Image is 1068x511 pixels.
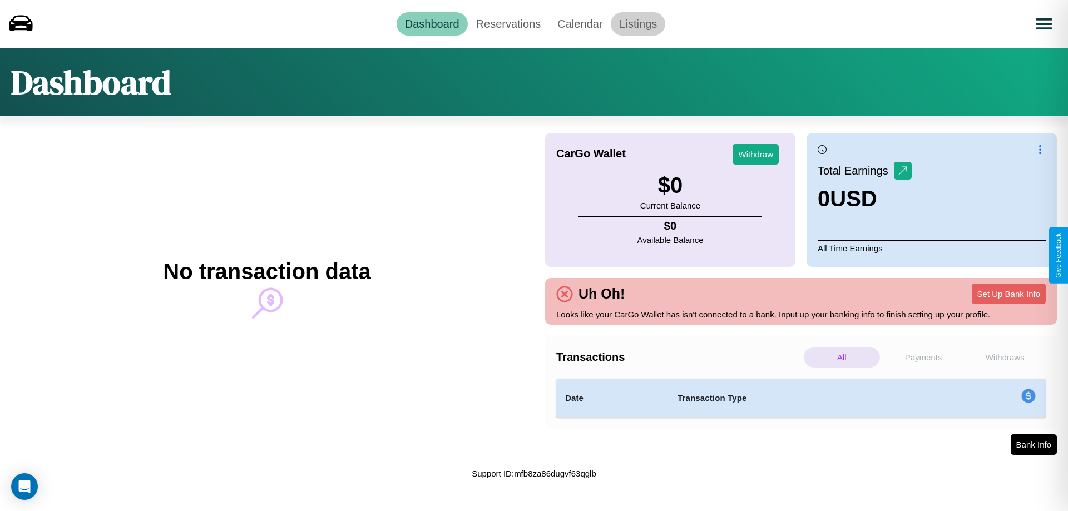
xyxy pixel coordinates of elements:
div: Give Feedback [1055,233,1062,278]
table: simple table [556,379,1046,418]
p: Withdraws [967,347,1043,368]
h3: 0 USD [818,186,912,211]
h4: Uh Oh! [573,286,630,302]
h4: $ 0 [637,220,704,232]
p: All [804,347,880,368]
button: Withdraw [733,144,779,165]
div: Open Intercom Messenger [11,473,38,500]
a: Dashboard [397,12,468,36]
h3: $ 0 [640,173,700,198]
h4: Transactions [556,351,801,364]
h1: Dashboard [11,59,171,105]
button: Bank Info [1011,434,1057,455]
h4: CarGo Wallet [556,147,626,160]
p: Looks like your CarGo Wallet has isn't connected to a bank. Input up your banking info to finish ... [556,307,1046,322]
p: Current Balance [640,198,700,213]
h4: Date [565,391,660,405]
p: All Time Earnings [818,240,1046,256]
a: Listings [611,12,665,36]
h2: No transaction data [163,259,370,284]
p: Support ID: mfb8za86dugvf63qglb [472,466,596,481]
button: Open menu [1029,8,1060,39]
a: Reservations [468,12,550,36]
h4: Transaction Type [678,391,930,405]
button: Set Up Bank Info [972,284,1046,304]
p: Available Balance [637,232,704,247]
p: Payments [886,347,962,368]
p: Total Earnings [818,161,894,181]
a: Calendar [549,12,611,36]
